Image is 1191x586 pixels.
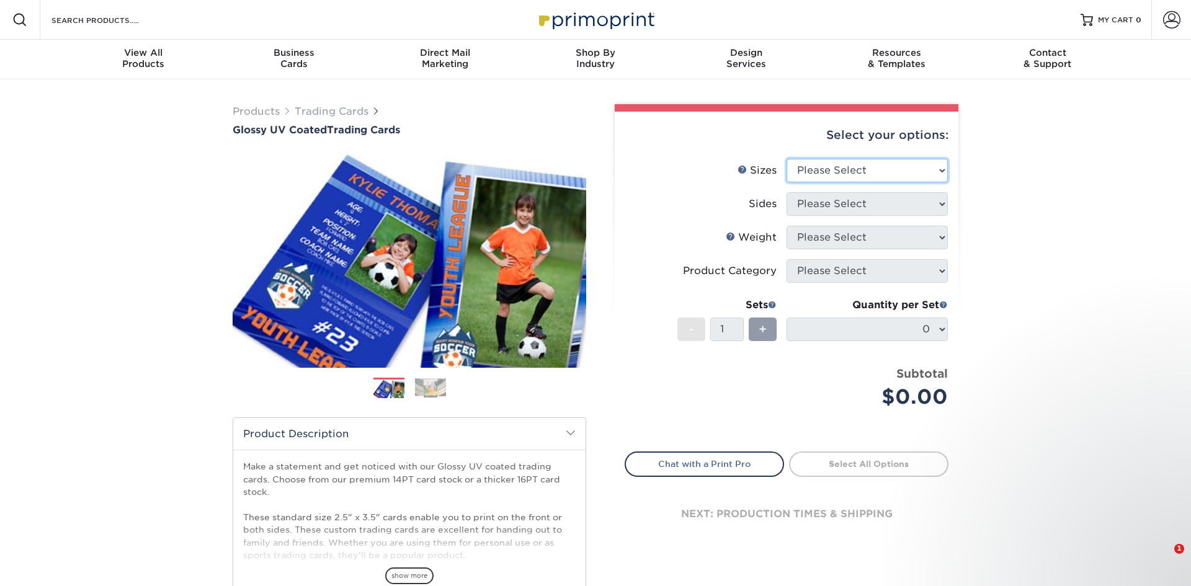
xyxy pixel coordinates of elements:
[68,47,219,58] span: View All
[3,548,105,582] iframe: Google Customer Reviews
[625,451,784,476] a: Chat with a Print Pro
[219,47,370,58] span: Business
[625,477,948,551] div: next: production times & shipping
[233,124,327,136] span: Glossy UV Coated
[896,366,948,380] strong: Subtotal
[821,40,972,79] a: Resources& Templates
[683,264,777,278] div: Product Category
[1136,16,1141,24] span: 0
[233,418,586,450] h2: Product Description
[370,47,520,58] span: Direct Mail
[671,40,821,79] a: DesignServices
[233,105,280,117] a: Products
[415,378,446,397] img: Trading Cards 02
[233,124,586,136] a: Glossy UV CoatedTrading Cards
[385,567,434,584] span: show more
[749,197,777,211] div: Sides
[738,163,777,178] div: Sizes
[1149,544,1179,574] iframe: Intercom live chat
[625,112,948,159] div: Select your options:
[972,40,1123,79] a: Contact& Support
[219,47,370,69] div: Cards
[520,47,671,69] div: Industry
[759,320,767,339] span: +
[533,6,658,33] img: Primoprint
[677,298,777,313] div: Sets
[68,40,219,79] a: View AllProducts
[972,47,1123,69] div: & Support
[821,47,972,58] span: Resources
[972,47,1123,58] span: Contact
[370,40,520,79] a: Direct MailMarketing
[787,298,948,313] div: Quantity per Set
[689,320,694,339] span: -
[520,40,671,79] a: Shop ByIndustry
[233,137,586,381] img: Glossy UV Coated 01
[295,105,368,117] a: Trading Cards
[671,47,821,69] div: Services
[789,451,948,476] a: Select All Options
[726,230,777,245] div: Weight
[373,378,404,400] img: Trading Cards 01
[1098,15,1133,25] span: MY CART
[796,382,948,412] div: $0.00
[821,47,972,69] div: & Templates
[219,40,370,79] a: BusinessCards
[50,12,171,27] input: SEARCH PRODUCTS.....
[671,47,821,58] span: Design
[233,124,586,136] h1: Trading Cards
[68,47,219,69] div: Products
[370,47,520,69] div: Marketing
[520,47,671,58] span: Shop By
[1174,544,1184,554] span: 1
